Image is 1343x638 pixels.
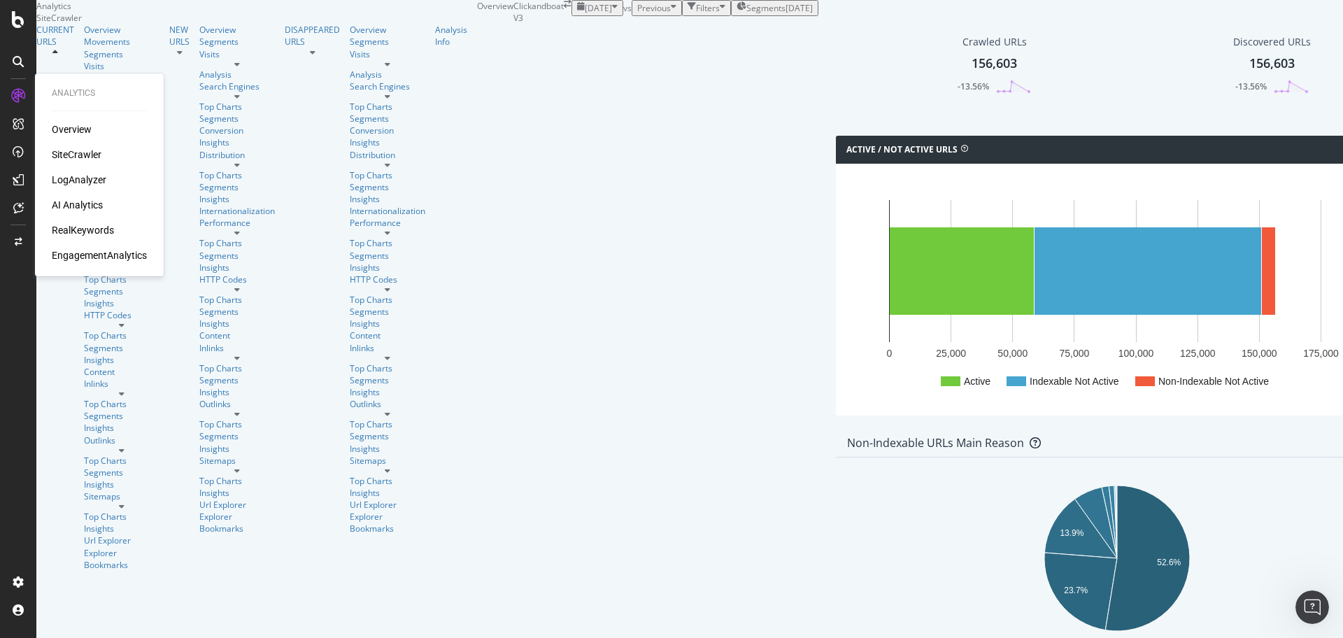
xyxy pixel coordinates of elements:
text: 150,000 [1242,348,1277,359]
a: Segments [84,342,159,354]
div: Segments [84,467,159,478]
a: Movements [84,36,159,48]
a: Conversion [199,125,275,136]
a: HTTP Codes [84,309,159,321]
a: EngagementAnalytics [52,248,147,262]
a: NEW URLS [169,24,190,48]
a: Segments [350,430,425,442]
a: Search Engines [350,80,425,92]
a: Explorer Bookmarks [84,547,159,571]
div: Overview [199,24,275,36]
a: Top Charts [84,455,159,467]
div: Top Charts [350,101,425,113]
div: Insights [84,478,159,490]
div: Insights [350,386,425,398]
span: Previous [637,2,671,14]
span: vs [623,2,632,14]
a: Top Charts [199,237,275,249]
div: Explorer Bookmarks [199,511,275,534]
div: 156,603 [972,55,1017,73]
div: Insights [350,136,425,148]
a: Segments [199,113,275,125]
a: Content [199,329,275,341]
a: Top Charts [199,169,275,181]
div: Segments [199,306,275,318]
a: Insights [199,136,275,148]
div: Outlinks [350,398,425,410]
a: CURRENT URLS [36,24,74,48]
div: HTTP Codes [199,274,275,285]
a: Search Engines [199,80,275,92]
text: 50,000 [997,348,1028,359]
div: Insights [199,443,275,455]
a: Segments [350,250,425,262]
iframe: Intercom live chat [1295,590,1329,624]
div: Url Explorer [350,499,425,511]
div: HTTP Codes [350,274,425,285]
div: Content [84,366,159,378]
div: Non-Indexable URLs Main Reason [847,436,1024,450]
a: Top Charts [199,362,275,374]
div: Top Charts [350,237,425,249]
div: Segments [199,36,275,48]
div: Visits [199,48,275,60]
a: Top Charts [350,362,425,374]
a: Content [350,329,425,341]
text: 100,000 [1118,348,1154,359]
div: Segments [350,374,425,386]
a: Distribution [350,149,425,161]
div: Performance [199,217,275,229]
div: Top Charts [199,101,275,113]
div: Filters [696,2,720,14]
a: Segments [350,181,425,193]
div: 156,603 [1249,55,1295,73]
text: 52.6% [1157,558,1181,567]
div: Insights [350,262,425,274]
a: Top Charts [84,398,159,410]
text: 175,000 [1303,348,1339,359]
a: Overview [52,122,92,136]
a: AI Analytics [52,198,103,212]
div: Sitemaps [350,455,425,467]
div: Segments [199,181,275,193]
a: Insights [199,487,275,499]
a: Performance [350,217,425,229]
a: DISAPPEARED URLS [285,24,340,48]
span: 2025 Oct. 6th [585,2,612,14]
a: Insights [199,318,275,329]
div: Outlinks [199,398,275,410]
div: Segments [199,374,275,386]
h4: Active / Not Active URLs [846,143,958,157]
a: Top Charts [199,418,275,430]
div: Analysis Info [435,24,467,48]
a: Url Explorer [199,499,275,511]
a: Inlinks [350,342,425,354]
div: -13.56% [958,80,989,92]
a: Segments [84,410,159,422]
div: Segments [350,306,425,318]
a: Top Charts [350,169,425,181]
div: Top Charts [350,475,425,487]
a: Segments [84,285,159,297]
div: Top Charts [350,294,425,306]
div: Crawled URLs [962,35,1027,49]
a: Insights [84,523,159,534]
a: Insights [350,318,425,329]
a: Inlinks [84,378,159,390]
